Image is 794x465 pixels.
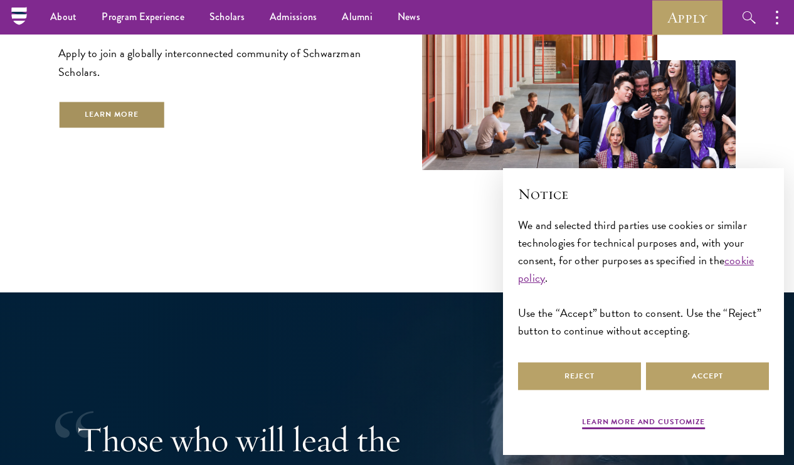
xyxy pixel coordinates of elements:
[518,216,769,340] div: We and selected third parties use cookies or similar technologies for technical purposes and, wit...
[518,362,641,390] button: Reject
[582,416,705,431] button: Learn more and customize
[58,44,372,82] p: Apply to join a globally interconnected community of Schwarzman Scholars.
[518,252,754,286] a: cookie policy
[58,100,166,129] a: Learn More
[518,183,769,205] h2: Notice
[646,362,769,390] button: Accept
